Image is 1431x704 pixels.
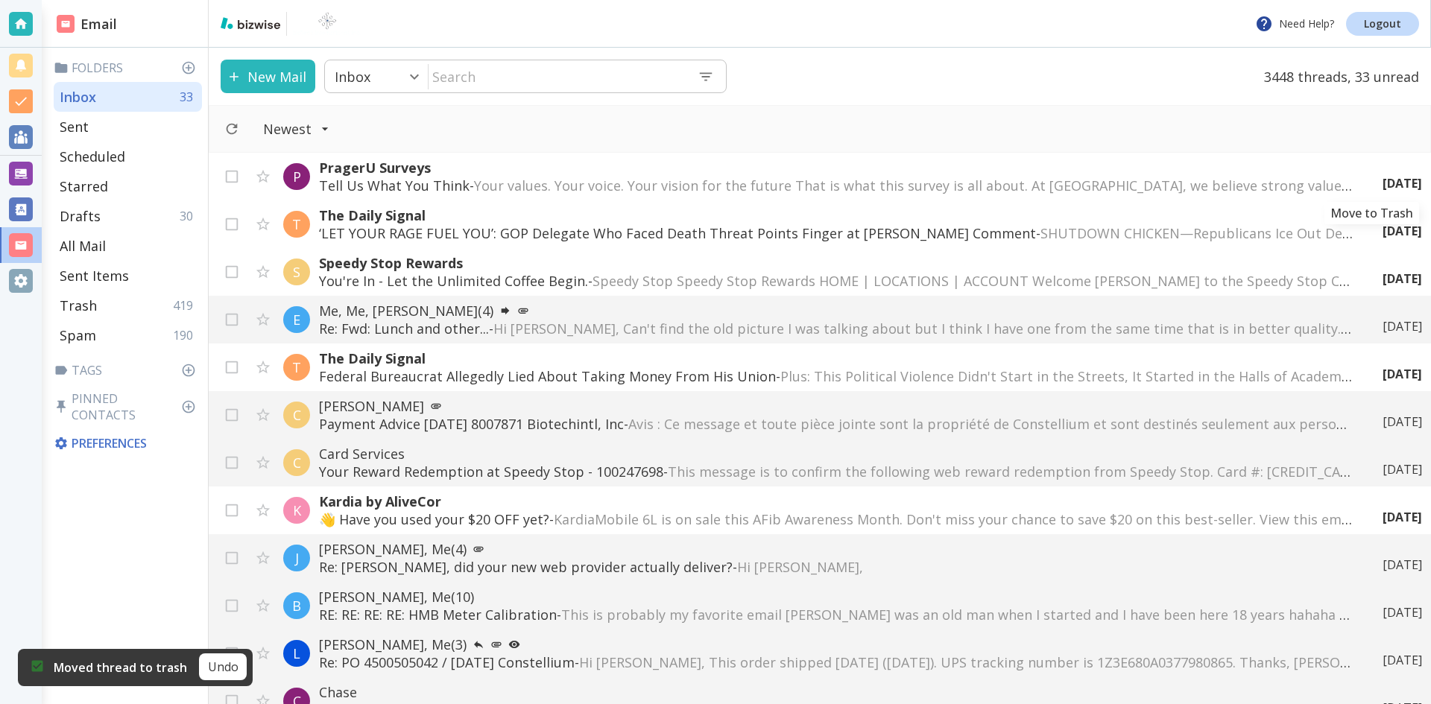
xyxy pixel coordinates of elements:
[319,463,1353,481] p: Your Reward Redemption at Speedy Stop - 100247698 -
[293,311,300,329] p: E
[293,644,300,662] p: L
[180,89,199,105] p: 33
[54,320,202,350] div: Spam190
[292,215,301,233] p: T
[319,320,1353,337] p: Re: Fwd: Lunch and other... -
[54,362,202,378] p: Tags
[319,206,1353,224] p: The Daily Signal
[319,653,1353,671] p: Re: PO 4500505042 / [DATE] Constellium -
[319,445,1353,463] p: Card Services
[173,327,199,343] p: 190
[319,683,1353,701] p: Chase
[319,349,1353,367] p: The Daily Signal
[60,177,108,195] p: Starred
[319,415,1353,433] p: Payment Advice [DATE] 8007871 Biotechintl, Inc -
[1383,509,1422,525] p: [DATE]
[319,254,1353,272] p: Speedy Stop Rewards
[218,115,245,142] button: Refresh
[1364,19,1401,29] p: Logout
[293,263,300,281] p: S
[319,367,1353,385] p: Federal Bureaucrat Allegedly Lied About Taking Money From His Union -
[319,540,1353,558] p: [PERSON_NAME], Me (4)
[1324,202,1419,224] div: Move to Trash
[60,267,129,285] p: Sent Items
[60,88,96,106] p: Inbox
[737,558,863,576] span: Hi [PERSON_NAME],
[429,61,686,92] input: Search
[1383,318,1422,334] p: [DATE]
[1383,270,1422,287] p: [DATE]
[60,118,89,136] p: Sent
[293,454,301,472] p: C
[1383,604,1422,621] p: [DATE]
[180,208,199,224] p: 30
[60,207,101,225] p: Drafts
[221,60,315,93] button: New Mail
[319,606,1353,624] p: RE: RE: RE: RE: HMB Meter Calibration -
[60,326,96,344] p: Spam
[319,159,1353,177] p: PragerU Surveys
[1383,366,1422,382] p: [DATE]
[1383,413,1422,430] p: [DATE]
[54,60,202,76] p: Folders
[1383,652,1422,668] p: [DATE]
[60,148,125,165] p: Scheduled
[54,435,199,451] p: Preferences
[51,429,202,457] div: Preferences
[319,510,1353,528] p: 👋 Have you used your $20 OFF yet? -
[292,358,301,376] p: T
[248,112,344,145] button: Filter
[1383,556,1422,573] p: [DATE]
[292,597,301,615] p: B
[54,201,202,231] div: Drafts30
[54,659,187,676] p: Moved thread to trash
[319,588,1353,606] p: [PERSON_NAME], Me (10)
[54,171,202,201] div: Starred
[1383,223,1422,239] p: [DATE]
[54,390,202,423] p: Pinned Contacts
[1383,461,1422,478] p: [DATE]
[60,237,106,255] p: All Mail
[319,272,1353,290] p: You're In - Let the Unlimited Coffee Begin. -
[293,501,301,519] p: K
[293,12,361,36] img: BioTech International
[319,302,1353,320] p: Me, Me, [PERSON_NAME] (4)
[1255,15,1334,33] p: Need Help?
[293,406,301,424] p: C
[319,224,1353,242] p: ‘LET YOUR RAGE FUEL YOU’: GOP Delegate Who Faced Death Threat Points Finger at [PERSON_NAME] Comm...
[221,17,280,29] img: bizwise
[54,231,202,261] div: All Mail
[508,638,520,650] svg: Your most recent message has not been opened yet
[1383,175,1422,191] p: [DATE]
[54,82,202,112] div: Inbox33
[54,112,202,142] div: Sent
[1255,60,1419,93] p: 3448 threads, 33 unread
[57,15,75,33] img: DashboardSidebarEmail.svg
[173,297,199,314] p: 419
[57,14,117,34] h2: Email
[60,296,97,314] p: Trash
[54,142,202,171] div: Scheduled
[54,291,202,320] div: Trash419
[293,168,301,185] p: P
[199,653,247,680] button: Undo
[319,397,1353,415] p: [PERSON_NAME]
[335,68,370,86] p: Inbox
[319,177,1353,194] p: Tell Us What You Think -
[295,549,299,567] p: J
[319,558,1353,576] p: Re: [PERSON_NAME], did your new web provider actually deliver? -
[54,261,202,291] div: Sent Items
[1346,12,1419,36] a: Logout
[319,492,1353,510] p: Kardia by AliveCor
[319,635,1353,653] p: [PERSON_NAME], Me (3)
